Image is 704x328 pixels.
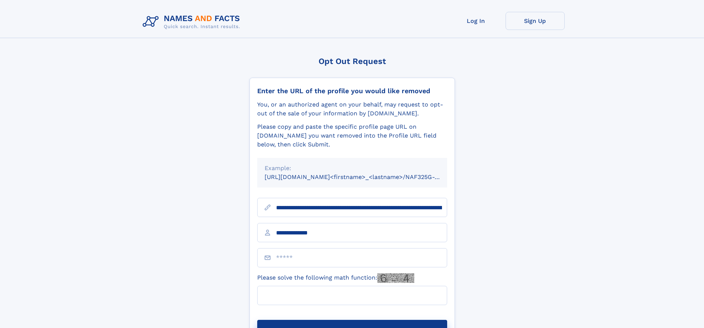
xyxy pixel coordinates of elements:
a: Log In [446,12,506,30]
div: Opt Out Request [249,57,455,66]
img: Logo Names and Facts [140,12,246,32]
small: [URL][DOMAIN_NAME]<firstname>_<lastname>/NAF325G-xxxxxxxx [265,173,461,180]
div: Enter the URL of the profile you would like removed [257,87,447,95]
div: Please copy and paste the specific profile page URL on [DOMAIN_NAME] you want removed into the Pr... [257,122,447,149]
div: You, or an authorized agent on your behalf, may request to opt-out of the sale of your informatio... [257,100,447,118]
label: Please solve the following math function: [257,273,414,283]
a: Sign Up [506,12,565,30]
div: Example: [265,164,440,173]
